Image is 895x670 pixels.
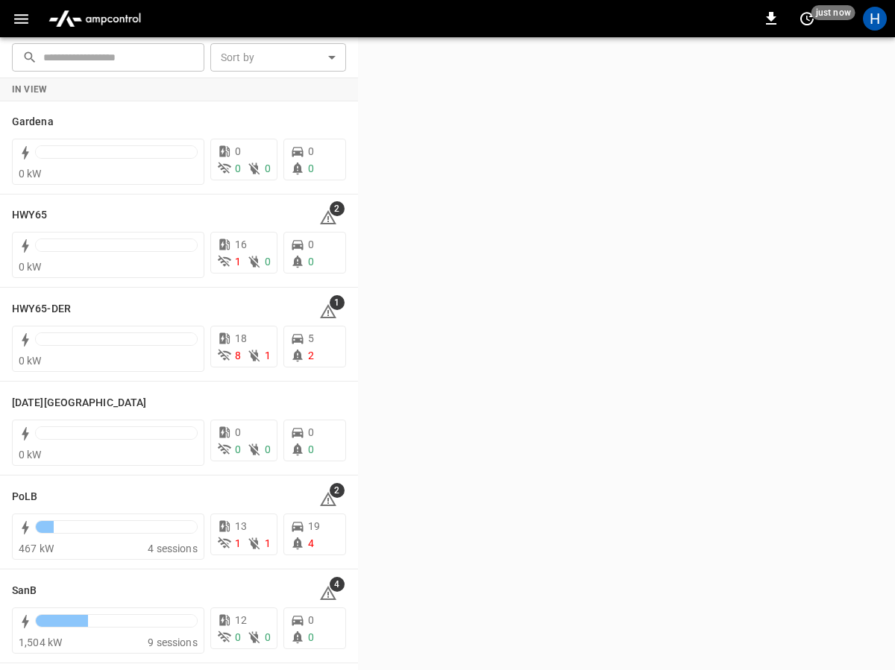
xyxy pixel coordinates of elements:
span: 13 [235,520,247,532]
span: 0 [235,631,241,643]
span: 0 [308,238,314,250]
span: 2 [330,483,345,498]
h6: HWY65-DER [12,301,71,317]
h6: SanB [12,583,37,599]
h6: HWY65 [12,207,48,224]
span: 1,504 kW [19,636,62,648]
span: 0 [265,256,271,268]
span: 467 kW [19,543,54,554]
span: 0 [235,443,241,455]
span: 0 [308,443,314,455]
span: 0 [235,145,241,157]
button: set refresh interval [795,7,819,31]
strong: In View [12,84,48,95]
span: 2 [308,350,314,361]
h6: Gardena [12,114,54,130]
span: 2 [330,201,345,216]
span: 0 [235,426,241,438]
span: 4 sessions [148,543,198,554]
span: 9 sessions [148,636,198,648]
span: 16 [235,238,247,250]
span: 18 [235,332,247,344]
span: 1 [265,537,271,549]
span: 0 [308,256,314,268]
span: 4 [330,577,345,592]
span: 1 [265,350,271,361]
span: 0 [265,443,271,455]
span: 0 [265,631,271,643]
span: 0 kW [19,355,42,367]
span: 0 kW [19,449,42,461]
span: 19 [308,520,320,532]
span: 4 [308,537,314,549]
span: 0 kW [19,168,42,180]
span: 0 [308,631,314,643]
img: ampcontrol.io logo [43,4,147,33]
span: 0 [308,162,314,174]
div: profile-icon [863,7,887,31]
span: 1 [235,537,241,549]
span: just now [811,5,855,20]
h6: PoLB [12,489,37,505]
span: 1 [330,295,345,310]
h6: Karma Center [12,395,146,411]
span: 0 [308,614,314,626]
span: 5 [308,332,314,344]
span: 1 [235,256,241,268]
span: 0 [235,162,241,174]
span: 0 [308,145,314,157]
span: 8 [235,350,241,361]
span: 0 kW [19,261,42,273]
span: 0 [308,426,314,438]
span: 0 [265,162,271,174]
span: 12 [235,614,247,626]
